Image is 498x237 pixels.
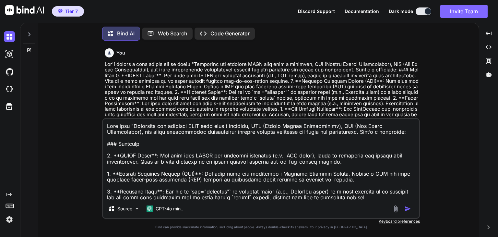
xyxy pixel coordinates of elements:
[158,31,187,36] p: Web Search
[117,206,132,212] p: Source
[389,8,413,15] span: Dark mode
[134,206,140,211] img: Pick Models
[116,50,125,56] h6: You
[65,8,78,15] span: Tier 7
[210,31,250,36] p: Code Generator
[52,6,84,17] button: premiumTier 7
[298,8,335,14] span: Discord Support
[102,219,420,224] p: Keyboard preferences
[5,5,44,15] img: Bind AI
[4,49,15,60] img: darkAi-studio
[4,84,15,95] img: cloudideIcon
[156,206,183,212] p: GPT-4o min..
[102,225,420,229] p: Bind can provide inaccurate information, including about people. Always double-check its answers....
[392,205,399,213] img: attachment
[117,31,135,36] p: Bind AI
[103,119,419,200] textarea: Lore ipsu "Dolorsita con adipisci ELIT sedd eius t incididu, UTL (Etdolo Magnaa Enimadminimv), QU...
[440,5,488,18] button: Invite Team
[345,9,379,14] button: Documentation
[147,206,153,212] img: GPT-4o mini
[58,9,63,13] img: premium
[4,214,15,225] img: settings
[4,31,15,42] img: darkChat
[298,9,335,14] button: Discord Support
[345,8,379,14] span: Documentation
[405,206,411,212] img: icon
[4,66,15,77] img: githubDark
